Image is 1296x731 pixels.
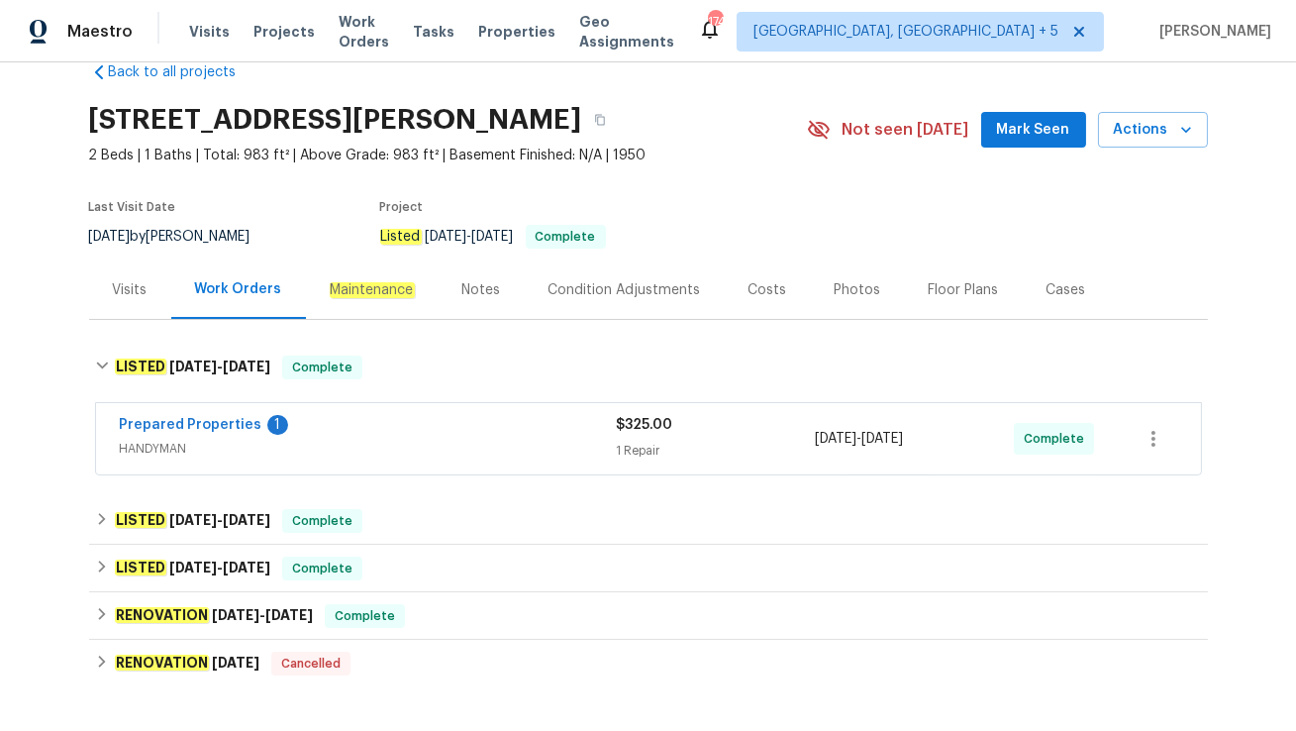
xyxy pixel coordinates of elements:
div: Notes [462,280,501,300]
span: [DATE] [223,561,270,574]
div: 174 [708,12,722,32]
span: Visits [189,22,230,42]
span: [PERSON_NAME] [1151,22,1271,42]
span: Not seen [DATE] [843,120,969,140]
span: - [815,429,903,449]
button: Mark Seen [981,112,1086,149]
span: [DATE] [426,230,467,244]
span: [DATE] [212,656,259,670]
span: Maestro [67,22,133,42]
span: - [169,561,270,574]
span: - [426,230,514,244]
span: [GEOGRAPHIC_DATA], [GEOGRAPHIC_DATA] + 5 [753,22,1058,42]
span: Geo Assignments [579,12,674,52]
span: Work Orders [339,12,389,52]
span: [DATE] [169,360,217,373]
span: [DATE] [815,432,856,446]
span: Projects [253,22,315,42]
button: Actions [1098,112,1208,149]
div: Condition Adjustments [548,280,701,300]
span: [DATE] [223,513,270,527]
div: LISTED [DATE]-[DATE]Complete [89,336,1208,399]
div: by [PERSON_NAME] [89,225,274,249]
a: Back to all projects [89,62,279,82]
div: LISTED [DATE]-[DATE]Complete [89,497,1208,545]
span: Last Visit Date [89,201,176,213]
span: Complete [284,358,360,377]
span: Complete [284,511,360,531]
em: Maintenance [330,282,415,298]
span: Complete [327,606,403,626]
span: $325.00 [617,418,673,432]
a: Prepared Properties [120,418,262,432]
span: 2 Beds | 1 Baths | Total: 983 ft² | Above Grade: 983 ft² | Basement Finished: N/A | 1950 [89,146,807,165]
div: Costs [748,280,787,300]
div: Floor Plans [929,280,999,300]
span: Complete [284,559,360,578]
em: Listed [380,229,422,245]
div: 1 Repair [617,441,816,461]
em: LISTED [115,560,166,575]
span: [DATE] [212,608,259,622]
div: Visits [113,280,148,300]
div: RENOVATION [DATE]-[DATE]Complete [89,592,1208,640]
span: Cancelled [273,654,349,674]
em: RENOVATION [115,607,209,623]
span: Tasks [413,25,454,39]
em: LISTED [115,512,166,528]
span: [DATE] [472,230,514,244]
em: LISTED [115,359,166,374]
span: Properties [478,22,555,42]
span: Complete [1024,429,1092,449]
div: Work Orders [195,279,282,299]
span: [DATE] [223,360,270,373]
div: RENOVATION [DATE]Cancelled [89,640,1208,687]
em: RENOVATION [115,655,209,671]
span: - [212,608,313,622]
button: Copy Address [582,102,618,138]
span: [DATE] [169,513,217,527]
span: HANDYMAN [120,439,617,459]
span: [DATE] [89,230,131,244]
span: [DATE] [265,608,313,622]
div: 1 [267,415,288,435]
span: Complete [528,231,604,243]
div: LISTED [DATE]-[DATE]Complete [89,545,1208,592]
span: [DATE] [169,561,217,574]
div: Cases [1047,280,1086,300]
span: Actions [1114,118,1192,143]
div: Photos [835,280,881,300]
span: Project [380,201,424,213]
span: - [169,360,270,373]
span: - [169,513,270,527]
h2: [STREET_ADDRESS][PERSON_NAME] [89,110,582,130]
span: Mark Seen [997,118,1070,143]
span: [DATE] [861,432,903,446]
